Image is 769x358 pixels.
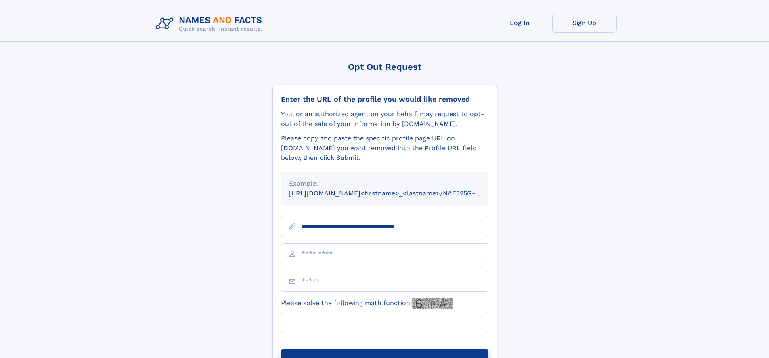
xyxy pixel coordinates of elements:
a: Sign Up [552,13,617,33]
img: Logo Names and Facts [153,13,269,35]
div: Enter the URL of the profile you would like removed [281,95,488,104]
label: Please solve the following math function: [281,298,453,309]
div: Example: [289,179,480,188]
div: Opt Out Request [272,62,497,72]
div: You, or an authorized agent on your behalf, may request to opt-out of the sale of your informatio... [281,109,488,129]
div: Please copy and paste the specific profile page URL on [DOMAIN_NAME] you want removed into the Pr... [281,134,488,163]
small: [URL][DOMAIN_NAME]<firstname>_<lastname>/NAF325G-xxxxxxxx [289,189,504,197]
a: Log In [488,13,552,33]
